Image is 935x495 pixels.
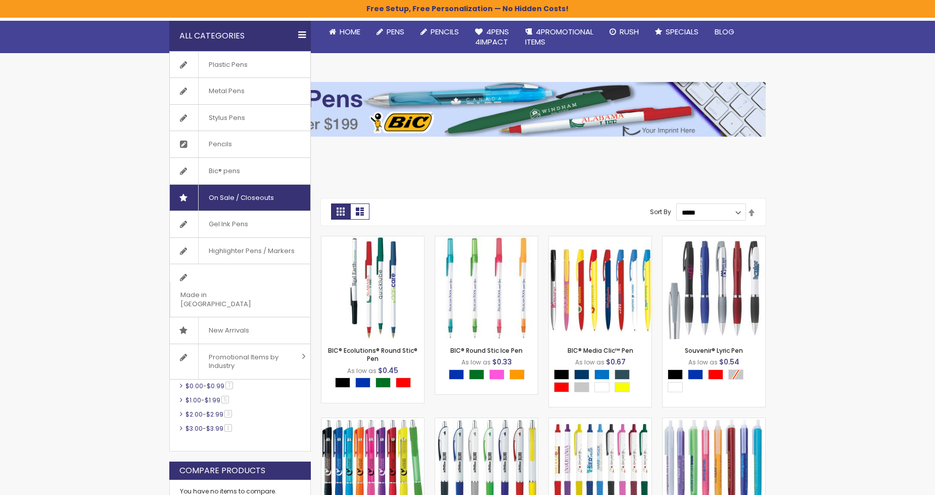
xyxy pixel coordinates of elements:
[489,369,504,380] div: Pink
[554,382,569,392] div: Red
[198,78,255,104] span: Metal Pens
[198,158,250,184] span: Bic® pens
[224,424,232,432] span: 1
[321,21,368,43] a: Home
[708,369,723,380] div: Red
[206,410,223,419] span: $2.99
[719,357,739,367] span: $0.54
[206,424,223,433] span: $3.99
[185,424,203,433] span: $3.00
[347,366,377,375] span: As low as
[461,358,491,366] span: As low as
[574,382,589,392] div: Silver
[170,211,310,237] a: Gel Ink Pens
[449,369,530,382] div: Select A Color
[475,26,509,47] span: 4Pens 4impact
[170,282,285,317] span: Made in [GEOGRAPHIC_DATA]
[225,382,233,389] span: 7
[615,369,630,380] div: Forest Green
[663,418,765,426] a: BIC® Tri Stic Clear Pen
[170,52,310,78] a: Plastic Pens
[647,21,707,43] a: Specials
[685,346,743,355] a: Souvenir® Lyric Pen
[169,82,766,137] img: BIC® Pens
[387,26,404,37] span: Pens
[469,369,484,380] div: Green
[328,346,417,363] a: BIC® Ecolutions® Round Stic® Pen
[183,382,237,390] a: $0.00-$0.997
[170,105,310,131] a: Stylus Pens
[663,236,765,244] a: Souvenir® Lyric Pen
[183,410,236,419] a: $2.00-$2.993
[170,238,310,264] a: Highlighter Pens / Markers
[355,378,370,388] div: Blue
[170,158,310,184] a: Bic® pens
[594,382,610,392] div: White
[650,208,671,217] label: Sort By
[169,147,766,163] h1: Custom Bic Pens
[170,185,310,211] a: On Sale / Closeouts
[198,238,305,264] span: Highlighter Pens / Markers
[170,344,310,379] a: Promotional Items by Industry
[668,382,683,392] div: White
[205,396,220,404] span: $1.99
[435,236,538,244] a: BIC® Round Stic Ice Pen
[185,382,203,390] span: $0.00
[715,26,734,37] span: Blog
[207,382,224,390] span: $0.99
[594,369,610,380] div: Blue Light
[707,21,742,43] a: Blog
[575,358,604,366] span: As low as
[412,21,467,43] a: Pencils
[620,26,639,37] span: Rush
[549,236,651,244] a: BIC® Media Clic™ Pen
[450,346,523,355] a: BIC® Round Stic Ice Pen
[321,418,424,426] a: BIC® Anthem Pen
[431,26,459,37] span: Pencils
[198,131,242,157] span: Pencils
[183,424,236,433] a: $3.00-$3.991
[396,378,411,388] div: Red
[170,131,310,157] a: Pencils
[666,26,698,37] span: Specials
[169,21,311,51] div: All Categories
[198,185,284,211] span: On Sale / Closeouts
[198,344,298,379] span: Promotional Items by Industry
[378,365,398,376] span: $0.45
[517,21,601,54] a: 4PROMOTIONALITEMS
[449,369,464,380] div: Blue
[435,236,538,339] img: BIC® Round Stic Ice Pen
[224,410,232,418] span: 3
[170,78,310,104] a: Metal Pens
[198,105,255,131] span: Stylus Pens
[198,211,258,237] span: Gel Ink Pens
[601,21,647,43] a: Rush
[170,264,310,317] a: Made in [GEOGRAPHIC_DATA]
[663,236,765,339] img: Souvenir® Lyric Pen
[467,21,517,54] a: 4Pens4impact
[615,382,630,392] div: Yellow
[198,317,259,344] span: New Arrivals
[368,21,412,43] a: Pens
[183,396,232,404] a: $1.00-$1.995
[170,317,310,344] a: New Arrivals
[668,369,765,395] div: Select A Color
[568,346,633,355] a: BIC® Media Clic™ Pen
[606,357,626,367] span: $0.67
[554,369,569,380] div: Black
[574,369,589,380] div: Navy Blue
[185,396,201,404] span: $1.00
[321,236,424,339] img: BIC® Ecolutions® Round Stic® Pen
[688,358,718,366] span: As low as
[221,396,229,403] span: 5
[554,369,651,395] div: Select A Color
[688,369,703,380] div: Blue
[549,418,651,426] a: BIC® Clic Stic® Grip Pen
[668,369,683,380] div: Black
[435,418,538,426] a: BIC® Image Grip Pens
[179,465,265,476] strong: Compare Products
[525,26,593,47] span: 4PROMOTIONAL ITEMS
[335,378,416,390] div: Select A Color
[376,378,391,388] div: Green
[335,378,350,388] div: Black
